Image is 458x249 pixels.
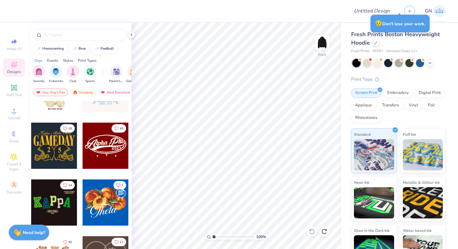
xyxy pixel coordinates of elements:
img: Metallic & Glitter Ink [403,187,443,218]
img: trend_line.gif [72,47,77,51]
span: 14 [68,184,72,187]
img: Club Image [69,68,76,75]
img: most_fav.gif [100,90,105,95]
span: Fraternity [49,79,63,84]
button: filter button [109,65,123,84]
div: Embroidery [383,88,413,98]
div: Back [318,52,326,57]
span: 18 [68,127,72,130]
span: Greek [9,139,19,144]
div: Screen Print [351,88,381,98]
button: filter button [49,65,63,84]
img: trend_line.gif [36,47,41,51]
span: 40 [68,241,72,244]
span: 7 [122,184,123,187]
span: GN [425,7,432,15]
img: trending.gif [73,90,78,95]
div: bear [79,47,86,50]
span: Upload [8,115,20,120]
div: Most Favorited [98,89,133,96]
div: Print Types [78,58,97,63]
button: filter button [32,65,45,84]
span: Fresh Prints [351,49,370,54]
div: Digital Print [415,88,445,98]
img: George Nikhil Musunoor [433,5,446,17]
span: Standard [354,131,370,138]
span: # FP87 [373,49,383,54]
div: filter for Game Day [126,65,141,84]
span: Decorate [7,190,21,195]
div: Applique [351,101,376,110]
span: Club [69,79,76,84]
div: filter for Sorority [32,65,45,84]
span: 17 [120,241,123,244]
div: Foil [424,101,439,110]
div: Transfers [378,101,403,110]
img: Fraternity Image [52,68,59,75]
span: Image AI [7,46,21,51]
img: Back [316,36,328,49]
div: football [101,47,114,50]
span: Add Text [7,92,21,97]
span: 100 % [256,234,266,240]
img: Parent's Weekend Image [113,68,120,75]
button: Like [60,238,75,246]
button: Like [112,238,126,246]
span: Water based Ink [403,227,432,234]
div: filter for Fraternity [49,65,63,84]
img: Sorority Image [35,68,42,75]
button: Like [60,181,75,189]
a: GN [425,5,446,17]
div: Trending [70,89,96,96]
span: Neon Ink [354,179,369,186]
button: filter button [126,65,141,84]
button: homecoming [33,44,67,53]
button: bear [69,44,89,53]
span: Sports [85,79,95,84]
span: Metallic & Glitter Ink [403,179,440,186]
div: Rhinestones [351,113,381,123]
div: Print Type [351,76,446,83]
div: filter for Parent's Weekend [109,65,123,84]
button: Like [60,124,75,133]
div: Styles [63,58,73,63]
strong: Need help? [23,230,45,236]
img: trend_line.gif [94,47,99,51]
span: Glow in the Dark Ink [354,227,389,234]
input: Untitled Design [349,5,395,17]
button: filter button [67,65,79,84]
div: Vinyl [405,101,422,110]
span: Designs [7,69,21,74]
span: Fresh Prints Boston Heavyweight Hoodie [351,31,440,46]
img: Standard [354,139,394,170]
span: Clipart & logos [3,162,25,172]
img: Sports Image [87,68,94,75]
div: Your Org's Fav [33,89,68,96]
div: Events [47,58,58,63]
button: football [91,44,117,53]
span: Minimum Order: 12 + [386,49,417,54]
span: Sorority [33,79,45,84]
div: filter for Sports [84,65,96,84]
img: Neon Ink [354,187,394,218]
span: Game Day [126,79,141,84]
span: 45 [120,127,123,130]
span: Parent's Weekend [109,79,123,84]
div: Orgs [34,58,42,63]
button: filter button [84,65,96,84]
span: 😥 [375,19,382,27]
input: Try "Alpha" [43,32,123,38]
img: Puff Ink [403,139,443,170]
span: Puff Ink [403,131,416,138]
img: most_fav.gif [36,90,41,95]
div: Don’t lose your work. [370,15,430,32]
div: homecoming [42,47,64,50]
button: Like [113,181,126,189]
button: Like [112,124,126,133]
div: filter for Club [67,65,79,84]
img: Game Day Image [130,68,137,75]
